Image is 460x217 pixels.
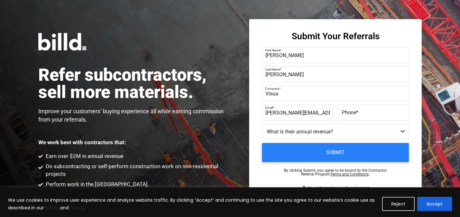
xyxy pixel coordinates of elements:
[44,153,123,160] span: Earn over $2M in annual revenue
[44,163,230,178] span: Do subcontracting or self-perform construction work on non-residential projects
[265,68,280,71] span: Last Name
[342,109,356,116] span: Phone
[44,205,60,211] a: Policies
[8,196,377,212] p: We use cookies to improve user experience and analyze website traffic. By clicking “Accept” and c...
[265,87,279,90] span: Company
[265,106,273,109] span: Email
[44,181,148,188] span: Perform work in the [GEOGRAPHIC_DATA]
[265,49,280,52] span: First Name
[292,32,379,41] h3: Submit Your Referrals
[306,186,369,190] span: Your information is safe and secure
[331,172,369,176] a: Terms and Conditions
[69,205,83,211] a: Terms
[417,197,452,211] button: Accept
[382,197,415,211] button: Reject
[262,143,409,162] input: Submit
[284,168,387,176] p: By clicking Submit, you agree to be bound by the Contractor Referral Program .
[38,107,230,124] p: Improve your customers’ buying experience all while earning commission from your referrals.
[38,140,126,145] p: We work best with contractors that:
[38,66,230,101] h1: Refer subcontractors, sell more materials.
